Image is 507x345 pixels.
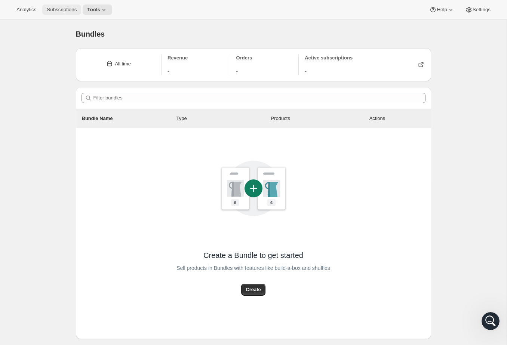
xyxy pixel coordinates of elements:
span: Create [246,286,261,293]
span: Sell products in Bundles with features like build-a-box and shuffles [176,263,330,273]
span: Create a Bundle to get started [203,250,303,261]
button: Subscriptions [42,4,81,15]
span: Bundles [76,30,105,38]
span: Orders [236,55,252,61]
p: Bundle Name [82,115,176,122]
span: Analytics [16,7,36,13]
span: Active subscriptions [305,55,353,61]
span: Tools [87,7,100,13]
span: Revenue [168,55,188,61]
button: Settings [461,4,495,15]
div: Actions [369,115,425,122]
button: Create [241,284,265,296]
span: - [168,68,169,75]
button: Analytics [12,4,41,15]
div: Products [271,115,366,122]
div: All time [115,60,131,68]
span: Subscriptions [47,7,77,13]
span: - [305,68,307,75]
button: Tools [83,4,112,15]
span: Help [437,7,447,13]
div: Type [176,115,271,122]
iframe: Intercom live chat [482,312,500,330]
span: Settings [473,7,491,13]
button: Help [425,4,459,15]
span: - [236,68,238,75]
input: Filter bundles [93,93,425,103]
